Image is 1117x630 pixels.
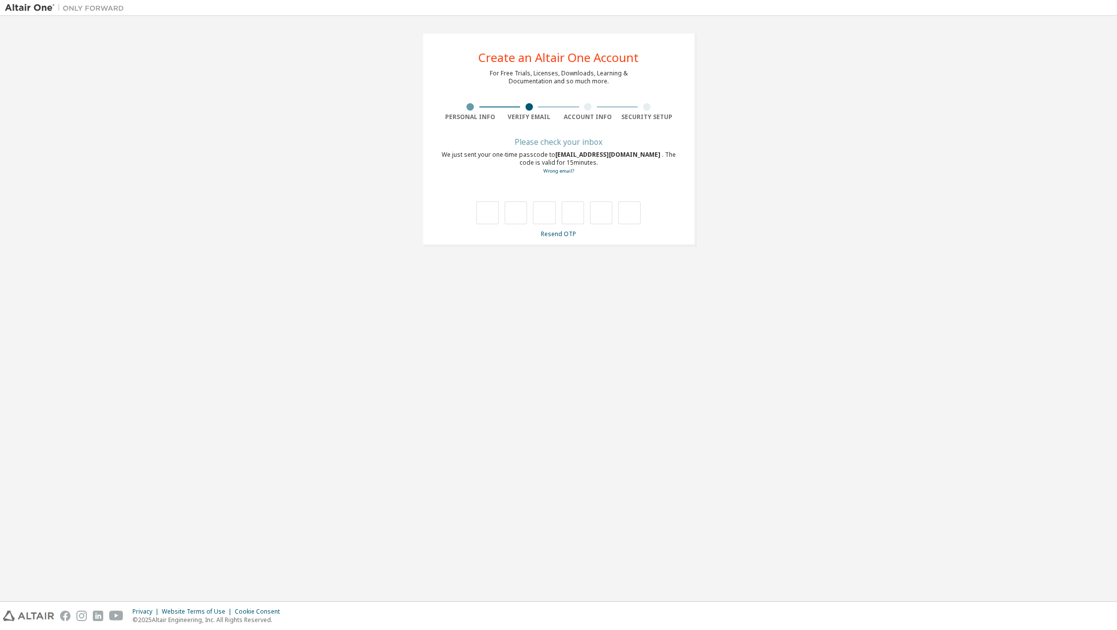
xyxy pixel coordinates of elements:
[559,113,618,121] div: Account Info
[76,611,87,621] img: instagram.svg
[541,230,576,238] a: Resend OTP
[543,168,574,174] a: Go back to the registration form
[132,608,162,616] div: Privacy
[441,151,676,175] div: We just sent your one-time passcode to . The code is valid for 15 minutes.
[490,69,628,85] div: For Free Trials, Licenses, Downloads, Learning & Documentation and so much more.
[500,113,559,121] div: Verify Email
[162,608,235,616] div: Website Terms of Use
[555,150,662,159] span: [EMAIL_ADDRESS][DOMAIN_NAME]
[235,608,286,616] div: Cookie Consent
[60,611,70,621] img: facebook.svg
[93,611,103,621] img: linkedin.svg
[441,139,676,145] div: Please check your inbox
[109,611,124,621] img: youtube.svg
[3,611,54,621] img: altair_logo.svg
[132,616,286,624] p: © 2025 Altair Engineering, Inc. All Rights Reserved.
[617,113,676,121] div: Security Setup
[478,52,639,63] div: Create an Altair One Account
[5,3,129,13] img: Altair One
[441,113,500,121] div: Personal Info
